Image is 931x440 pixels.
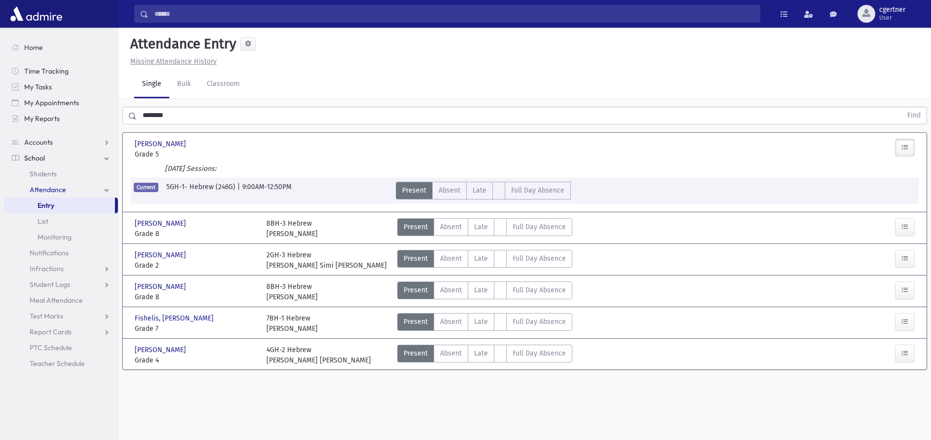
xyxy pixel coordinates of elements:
span: Absent [440,348,462,359]
span: Attendance [30,185,66,194]
span: Absent [440,285,462,295]
span: My Reports [24,114,60,123]
img: AdmirePro [8,4,65,24]
a: Time Tracking [4,63,118,79]
span: User [879,14,905,22]
span: School [24,154,45,162]
a: Teacher Schedule [4,356,118,371]
span: Present [404,348,428,359]
a: Missing Attendance History [126,57,217,66]
span: [PERSON_NAME] [135,281,188,292]
span: Late [474,348,488,359]
span: Grade 7 [135,323,257,334]
a: My Appointments [4,95,118,111]
span: Current [134,183,158,192]
span: Present [404,285,428,295]
a: Accounts [4,134,118,150]
div: 7BH-1 Hebrew [PERSON_NAME] [266,313,318,334]
span: cgertner [879,6,905,14]
span: [PERSON_NAME] [135,345,188,355]
span: Absent [440,317,462,327]
div: 8BH-3 Hebrew [PERSON_NAME] [266,281,318,302]
span: 9:00AM-12:50PM [242,182,292,200]
span: Entry [37,201,54,210]
div: AttTypes [397,281,572,302]
span: Full Day Absence [513,285,566,295]
span: Notifications [30,248,69,257]
span: Full Day Absence [513,253,566,264]
a: Classroom [199,71,248,98]
span: Grade 4 [135,355,257,365]
input: Search [149,5,760,23]
a: Bulk [169,71,199,98]
span: Late [473,185,486,196]
span: Present [404,253,428,264]
span: Full Day Absence [513,222,566,232]
span: Late [474,222,488,232]
span: Meal Attendance [30,296,83,305]
a: Students [4,166,118,182]
a: Monitoring [4,229,118,245]
div: 4GH-2 Hebrew [PERSON_NAME] [PERSON_NAME] [266,345,371,365]
span: Monitoring [37,233,72,241]
span: | [237,182,242,200]
span: 5GH-1- Hebrew (246G) [166,182,237,200]
a: School [4,150,118,166]
span: Absent [439,185,460,196]
span: Absent [440,222,462,232]
span: [PERSON_NAME] [135,218,188,229]
div: AttTypes [397,218,572,239]
div: 8BH-3 Hebrew [PERSON_NAME] [266,218,318,239]
div: AttTypes [396,182,571,200]
span: Infractions [30,264,64,273]
span: PTC Schedule [30,343,72,352]
span: Full Day Absence [511,185,564,196]
span: Grade 2 [135,260,257,271]
span: Student Logs [30,280,70,289]
span: List [37,217,48,226]
span: Grade 5 [135,149,257,160]
span: Present [404,317,428,327]
span: My Appointments [24,98,79,107]
div: AttTypes [397,345,572,365]
span: Late [474,285,488,295]
span: Grade 8 [135,229,257,239]
i: [DATE] Sessions: [165,164,216,173]
span: Students [30,169,57,178]
span: Home [24,43,43,52]
a: Infractions [4,261,118,277]
a: My Tasks [4,79,118,95]
span: My Tasks [24,82,52,91]
a: Meal Attendance [4,292,118,308]
h5: Attendance Entry [126,36,236,52]
u: Missing Attendance History [130,57,217,66]
a: PTC Schedule [4,340,118,356]
span: Full Day Absence [513,317,566,327]
span: Absent [440,253,462,264]
a: Entry [4,198,115,213]
a: Report Cards [4,324,118,340]
span: Late [474,253,488,264]
span: Full Day Absence [513,348,566,359]
span: Test Marks [30,312,63,320]
a: Student Logs [4,277,118,292]
span: Time Tracking [24,67,69,76]
span: Present [402,185,426,196]
div: 2GH-3 Hebrew [PERSON_NAME] Simi [PERSON_NAME] [266,250,387,271]
span: Fishelis, [PERSON_NAME] [135,313,216,323]
span: [PERSON_NAME] [135,139,188,149]
button: Find [901,107,927,124]
span: Accounts [24,138,53,147]
a: Attendance [4,182,118,198]
span: Present [404,222,428,232]
a: Test Marks [4,308,118,324]
div: AttTypes [397,313,572,334]
span: Late [474,317,488,327]
a: My Reports [4,111,118,126]
div: AttTypes [397,250,572,271]
a: Notifications [4,245,118,261]
span: Grade 8 [135,292,257,302]
a: Single [134,71,169,98]
a: Home [4,40,118,55]
span: Teacher Schedule [30,359,85,368]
